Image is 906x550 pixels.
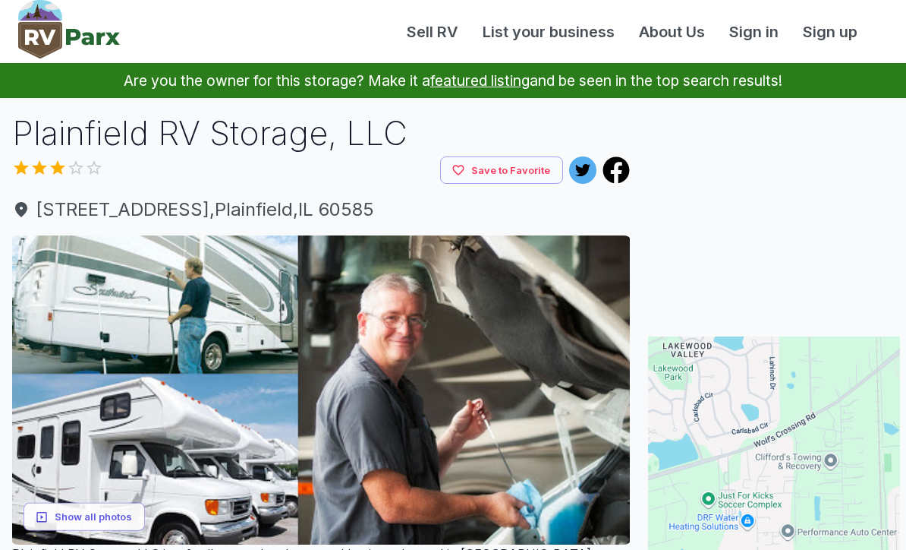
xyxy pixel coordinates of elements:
a: Sell RV [395,21,470,43]
a: Sign in [717,21,791,43]
a: featured listing [430,71,530,90]
a: [STREET_ADDRESS],Plainfield,IL 60585 [12,196,630,223]
span: [STREET_ADDRESS] , Plainfield , IL 60585 [12,196,630,223]
button: Show all photos [24,503,145,531]
iframe: Advertisement [648,110,900,300]
img: AJQcZqIsWUJrzV4_pGIVn4Khl5HAQ2WkvwcQvoSza5GKzzv-gG9b3lLIJ_KIhsIU9VOAqqenUnRgYg4DdkAql74rTe_F1T3SA... [12,235,630,545]
a: Sign up [791,21,870,43]
h1: Plainfield RV Storage, LLC [12,110,630,156]
button: Save to Favorite [440,156,563,185]
a: List your business [470,21,627,43]
a: About Us [627,21,717,43]
p: Are you the owner for this storage? Make it a and be seen in the top search results! [18,63,888,98]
